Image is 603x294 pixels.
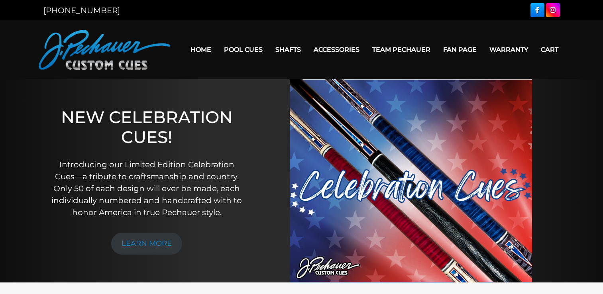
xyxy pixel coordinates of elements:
a: Cart [534,39,565,60]
a: LEARN MORE [111,233,182,255]
a: Shafts [269,39,307,60]
p: Introducing our Limited Edition Celebration Cues—a tribute to craftsmanship and country. Only 50 ... [49,159,244,218]
a: Fan Page [437,39,483,60]
a: Pool Cues [218,39,269,60]
a: Accessories [307,39,366,60]
a: Warranty [483,39,534,60]
img: Pechauer Custom Cues [39,30,170,70]
a: [PHONE_NUMBER] [43,6,120,15]
a: Team Pechauer [366,39,437,60]
h1: NEW CELEBRATION CUES! [49,107,244,147]
a: Home [184,39,218,60]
